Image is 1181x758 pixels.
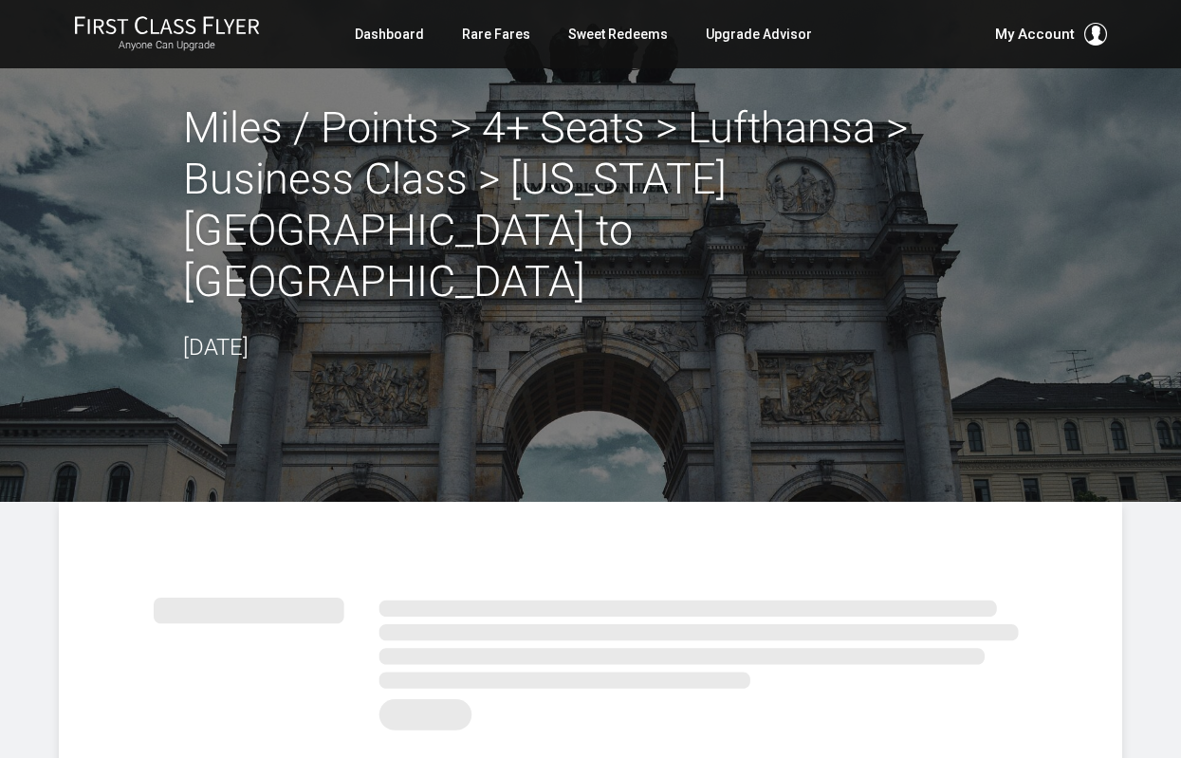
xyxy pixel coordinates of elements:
img: First Class Flyer [74,15,260,35]
img: summary.svg [154,578,1027,740]
a: Upgrade Advisor [706,17,812,51]
a: Sweet Redeems [568,17,668,51]
h2: Miles / Points > 4+ Seats > Lufthansa > Business Class > [US_STATE][GEOGRAPHIC_DATA] to [GEOGRAPH... [183,102,999,307]
a: Rare Fares [462,17,530,51]
small: Anyone Can Upgrade [74,39,260,52]
time: [DATE] [183,334,249,361]
a: First Class FlyerAnyone Can Upgrade [74,15,260,53]
button: My Account [995,23,1107,46]
span: My Account [995,23,1075,46]
a: Dashboard [355,17,424,51]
